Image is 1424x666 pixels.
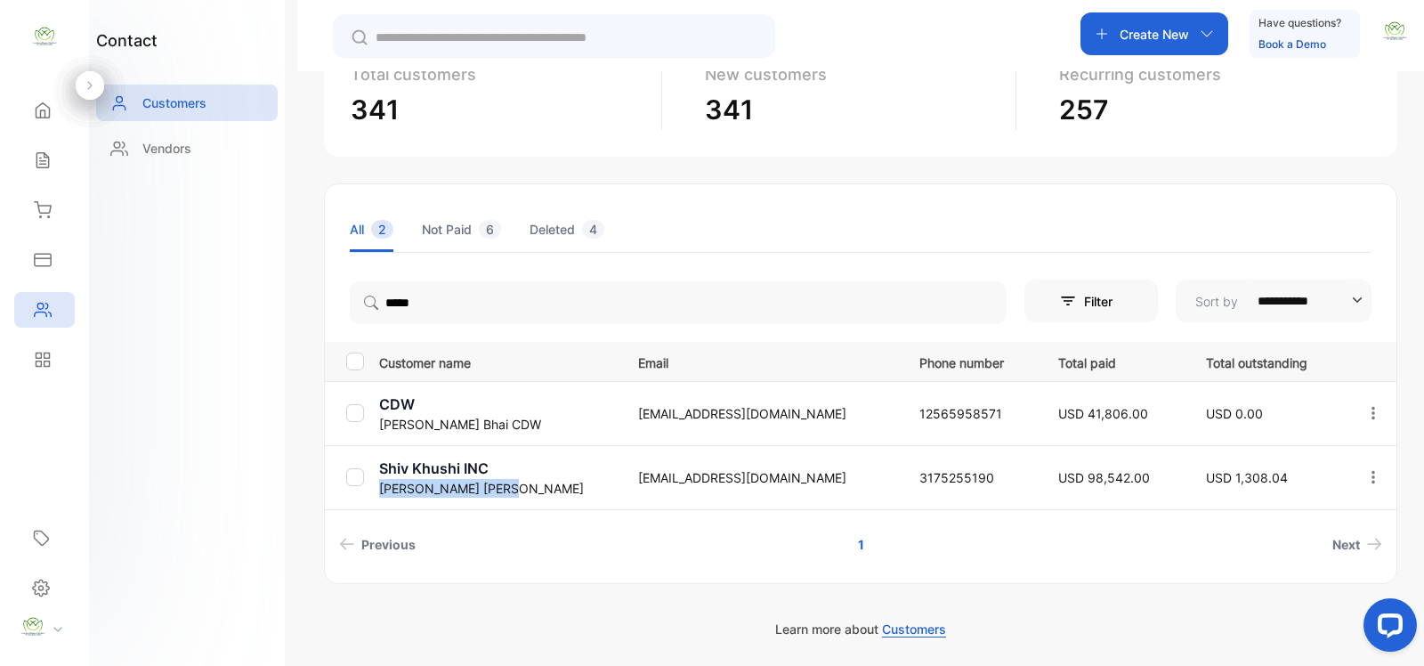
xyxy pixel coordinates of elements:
[638,350,883,372] p: Email
[1206,350,1328,372] p: Total outstanding
[919,468,1022,487] p: 3175255190
[1059,62,1356,86] p: Recurring customers
[361,535,416,554] span: Previous
[1058,406,1148,421] span: USD 41,806.00
[882,621,946,638] span: Customers
[350,207,393,252] li: All
[1381,18,1408,45] img: avatar
[379,479,616,498] p: [PERSON_NAME] [PERSON_NAME]
[351,90,647,130] p: 341
[705,90,1001,130] p: 341
[324,620,1397,638] p: Learn more about
[422,207,501,252] li: Not Paid
[96,28,158,53] h1: contact
[1258,14,1341,32] p: Have questions?
[1059,90,1356,130] p: 257
[332,528,423,561] a: Previous page
[371,220,393,239] span: 2
[530,207,604,252] li: Deleted
[638,468,883,487] p: [EMAIL_ADDRESS][DOMAIN_NAME]
[142,93,206,112] p: Customers
[142,139,191,158] p: Vendors
[1325,528,1389,561] a: Next page
[1206,406,1263,421] span: USD 0.00
[379,458,616,479] p: Shiv Khushi INC
[1120,25,1189,44] p: Create New
[919,404,1022,423] p: 12565958571
[96,130,278,166] a: Vendors
[379,394,616,415] p: CDW
[1258,37,1326,51] a: Book a Demo
[919,350,1022,372] p: Phone number
[1381,12,1408,55] button: avatar
[1349,591,1424,666] iframe: LiveChat chat widget
[582,220,604,239] span: 4
[837,528,886,561] a: Page 1 is your current page
[1058,470,1150,485] span: USD 98,542.00
[1176,280,1371,322] button: Sort by
[1195,292,1238,311] p: Sort by
[479,220,501,239] span: 6
[351,62,647,86] p: Total customers
[1332,535,1360,554] span: Next
[638,404,883,423] p: [EMAIL_ADDRESS][DOMAIN_NAME]
[20,613,46,640] img: profile
[1080,12,1228,55] button: Create New
[325,528,1396,561] ul: Pagination
[1058,350,1169,372] p: Total paid
[1206,470,1288,485] span: USD 1,308.04
[31,23,58,50] img: logo
[379,415,616,434] p: [PERSON_NAME] Bhai CDW
[96,85,278,121] a: Customers
[379,350,616,372] p: Customer name
[705,62,1001,86] p: New customers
